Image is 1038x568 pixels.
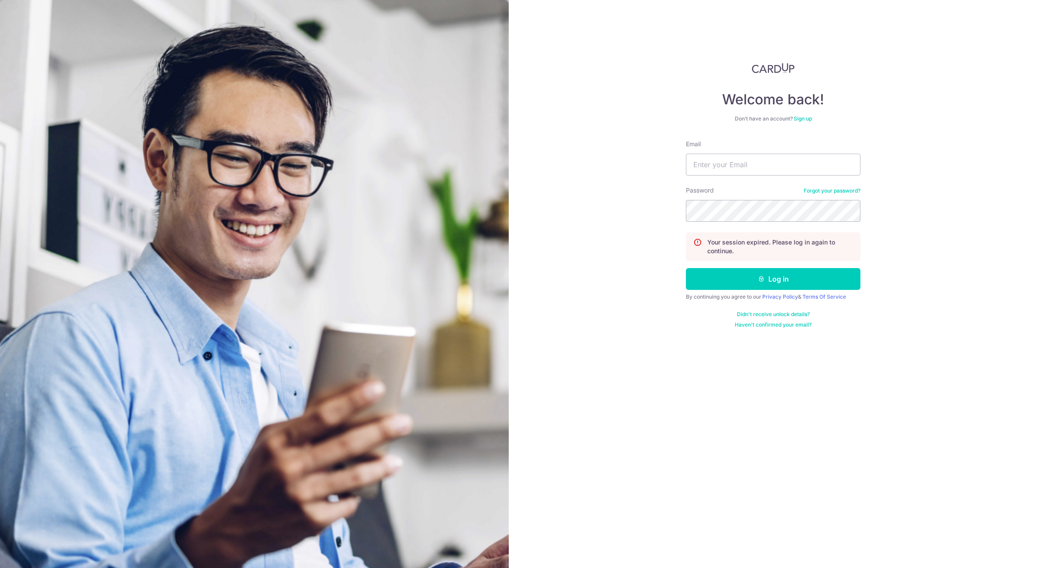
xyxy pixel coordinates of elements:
[737,311,810,318] a: Didn't receive unlock details?
[686,268,860,290] button: Log in
[707,238,853,255] p: Your session expired. Please log in again to continue.
[686,154,860,176] input: Enter your Email
[804,187,860,194] a: Forgot your password?
[686,186,714,195] label: Password
[686,115,860,122] div: Don’t have an account?
[686,293,860,300] div: By continuing you agree to our &
[802,293,846,300] a: Terms Of Service
[794,115,812,122] a: Sign up
[686,140,701,148] label: Email
[735,321,812,328] a: Haven't confirmed your email?
[762,293,798,300] a: Privacy Policy
[686,91,860,108] h4: Welcome back!
[752,63,795,73] img: CardUp Logo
